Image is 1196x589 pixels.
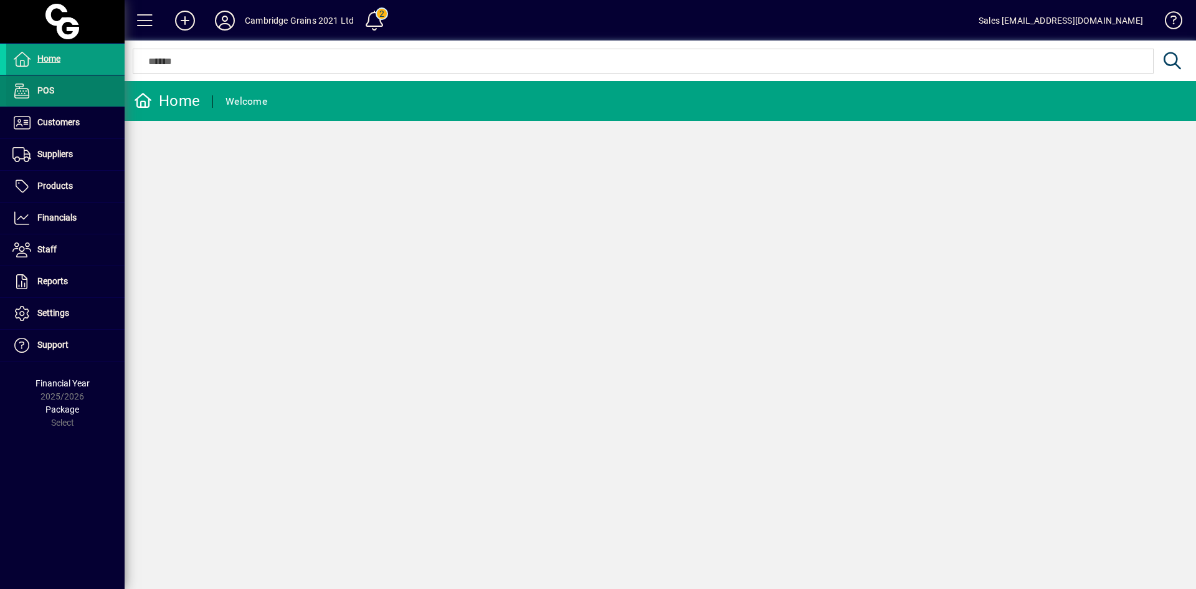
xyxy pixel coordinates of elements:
a: Financials [6,203,125,234]
span: Home [37,54,60,64]
span: Financial Year [36,378,90,388]
span: Settings [37,308,69,318]
span: Financials [37,213,77,223]
a: Suppliers [6,139,125,170]
div: Cambridge Grains 2021 Ltd [245,11,354,31]
button: Profile [205,9,245,32]
span: Package [45,405,79,414]
div: Home [134,91,200,111]
a: Support [6,330,125,361]
span: Staff [37,244,57,254]
span: POS [37,85,54,95]
span: Support [37,340,69,350]
span: Suppliers [37,149,73,159]
a: Staff [6,234,125,266]
a: Reports [6,266,125,297]
span: Reports [37,276,68,286]
span: Products [37,181,73,191]
span: Customers [37,117,80,127]
a: Customers [6,107,125,138]
a: Settings [6,298,125,329]
a: Products [6,171,125,202]
button: Add [165,9,205,32]
div: Welcome [225,92,267,112]
a: Knowledge Base [1156,2,1180,43]
div: Sales [EMAIL_ADDRESS][DOMAIN_NAME] [979,11,1143,31]
a: POS [6,75,125,107]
